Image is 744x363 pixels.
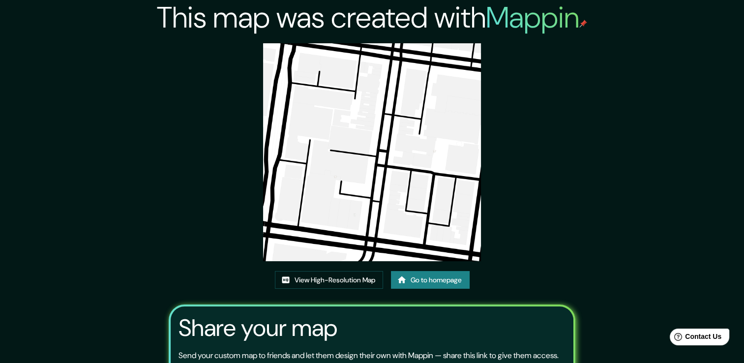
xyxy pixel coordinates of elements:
[579,20,587,28] img: mappin-pin
[179,314,337,342] h3: Share your map
[391,271,470,289] a: Go to homepage
[263,43,481,261] img: created-map
[656,325,733,352] iframe: Help widget launcher
[179,350,559,362] p: Send your custom map to friends and let them design their own with Mappin — share this link to gi...
[275,271,383,289] a: View High-Resolution Map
